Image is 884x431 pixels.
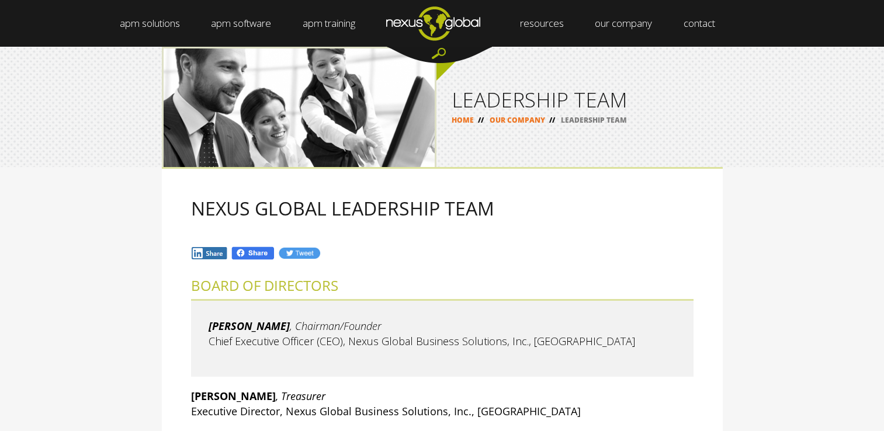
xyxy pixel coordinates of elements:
strong: [PERSON_NAME] [191,389,276,403]
em: , Chairman/Founder [290,319,382,333]
img: Tw.jpg [278,246,320,260]
img: Fb.png [231,246,275,260]
a: HOME [452,115,474,125]
span: // [474,115,488,125]
em: [PERSON_NAME] [209,319,290,333]
span: Chief Executive Officer (CEO), Nexus Global Business Solutions, Inc., [GEOGRAPHIC_DATA] [209,334,635,348]
span: // [545,115,559,125]
img: In.jpg [191,246,228,260]
h2: NEXUS GLOBAL LEADERSHIP TEAM [191,198,694,218]
h1: LEADERSHIP TEAM [452,89,708,110]
h2: BOARD OF DIRECTORS [191,278,694,293]
em: , Treasurer [276,389,325,403]
a: OUR COMPANY [490,115,545,125]
span: Executive Director, Nexus Global Business Solutions, Inc., [GEOGRAPHIC_DATA] [191,404,581,418]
